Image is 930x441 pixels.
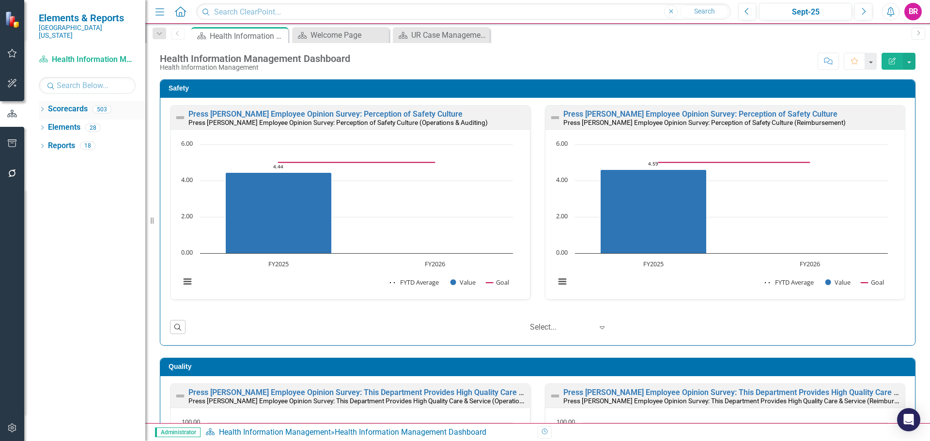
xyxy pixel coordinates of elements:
[181,139,193,148] text: 6.00
[170,105,530,300] div: Double-Click to Edit
[277,160,437,164] g: Goal, series 3 of 3. Line with 2 data points.
[800,259,820,268] text: FY2026
[39,24,136,40] small: [GEOGRAPHIC_DATA][US_STATE]
[93,105,111,113] div: 503
[219,427,331,437] a: Health Information Management
[188,396,560,405] small: Press [PERSON_NAME] Employee Opinion Survey: This Department Provides High Quality Care & Service...
[48,104,88,115] a: Scorecards
[450,278,476,287] button: Show Value
[277,170,280,174] g: FYTD Average, series 1 of 3. Line with 2 data points.
[268,259,289,268] text: FY2025
[762,6,849,18] div: Sept-25
[563,388,927,397] a: Press [PERSON_NAME] Employee Opinion Survey: This Department Provides High Quality Care & Service
[651,160,812,164] g: Goal, series 3 of 3. Line with 2 data points.
[181,212,193,220] text: 2.00
[648,160,658,167] text: 4.59
[169,85,910,92] h3: Safety
[425,259,445,268] text: FY2026
[174,390,186,402] img: Not Defined
[759,3,852,20] button: Sept-25
[395,29,487,41] a: UR Case Management Dashboard
[85,123,101,132] div: 28
[39,54,136,65] a: Health Information Management
[273,163,283,170] text: 4.44
[181,275,194,289] button: View chart menu, Chart
[335,427,486,437] div: Health Information Management Dashboard
[556,275,569,289] button: View chart menu, Chart
[550,139,893,297] svg: Interactive chart
[557,417,575,426] text: 100.00
[765,278,815,287] button: Show FYTD Average
[411,29,487,41] div: UR Case Management Dashboard
[556,212,568,220] text: 2.00
[563,119,846,126] small: Press [PERSON_NAME] Employee Opinion Survey: Perception of Safety Culture (Reimbursement)
[188,119,488,126] small: Press [PERSON_NAME] Employee Opinion Survey: Perception of Safety Culture (Operations & Auditing)
[643,259,664,268] text: FY2025
[80,142,95,150] div: 18
[175,139,518,297] svg: Interactive chart
[549,390,561,402] img: Not Defined
[861,278,884,287] button: Show Goal
[48,122,80,133] a: Elements
[550,139,900,297] div: Chart. Highcharts interactive chart.
[175,139,525,297] div: Chart. Highcharts interactive chart.
[549,112,561,123] img: Not Defined
[5,11,22,28] img: ClearPoint Strategy
[196,3,731,20] input: Search ClearPoint...
[897,408,920,431] div: Open Intercom Messenger
[294,29,387,41] a: Welcome Page
[556,139,568,148] text: 6.00
[904,3,922,20] button: BR
[182,417,200,426] text: 100.00
[694,7,715,15] span: Search
[825,278,851,287] button: Show Value
[390,278,440,287] button: Show FYTD Average
[601,169,707,253] path: FY2025, 4.59. Value.
[601,144,810,254] g: Value, series 2 of 3. Bar series with 2 bars.
[651,168,655,172] g: FYTD Average, series 1 of 3. Line with 2 data points.
[545,105,905,300] div: Double-Click to Edit
[205,427,530,438] div: »
[181,248,193,257] text: 0.00
[563,396,918,405] small: Press [PERSON_NAME] Employee Opinion Survey: This Department Provides High Quality Care & Service...
[188,109,463,119] a: Press [PERSON_NAME] Employee Opinion Survey: Perception of Safety Culture
[39,12,136,24] span: Elements & Reports
[486,278,509,287] button: Show Goal
[563,109,837,119] a: Press [PERSON_NAME] Employee Opinion Survey: Perception of Safety Culture
[169,363,910,370] h3: Quality
[226,172,332,253] path: FY2025, 4.44. Value.
[39,77,136,94] input: Search Below...
[155,427,201,437] span: Administrator
[48,140,75,152] a: Reports
[226,144,435,254] g: Value, series 2 of 3. Bar series with 2 bars.
[188,388,552,397] a: Press [PERSON_NAME] Employee Opinion Survey: This Department Provides High Quality Care & Service
[556,248,568,257] text: 0.00
[556,175,568,184] text: 4.00
[160,64,350,71] div: Health Information Management
[680,5,728,18] button: Search
[160,53,350,64] div: Health Information Management Dashboard
[181,175,193,184] text: 4.00
[310,29,387,41] div: Welcome Page
[210,30,286,42] div: Health Information Management Dashboard
[174,112,186,123] img: Not Defined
